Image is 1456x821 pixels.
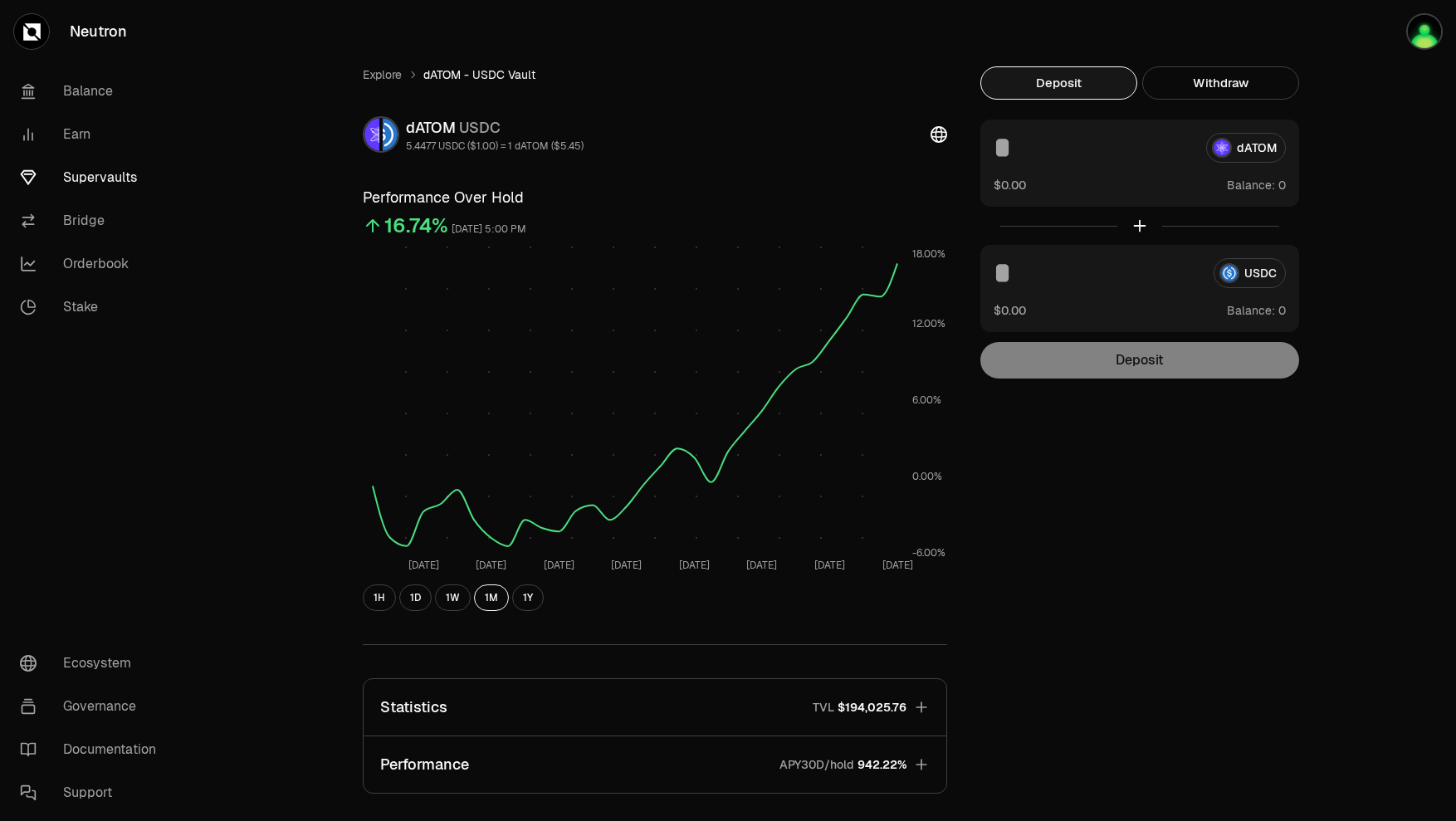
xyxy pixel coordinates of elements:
[7,286,179,329] a: Stake
[7,199,179,242] a: Bridge
[380,753,469,776] p: Performance
[406,116,584,139] div: dATOM
[363,584,396,611] button: 1H
[912,546,945,560] tspan: -6.00%
[1227,177,1275,193] span: Balance:
[383,118,398,151] img: USDC Logo
[912,317,945,330] tspan: 12.00%
[912,247,945,261] tspan: 18.00%
[1142,66,1299,100] button: Withdraw
[857,756,906,773] span: 942.22%
[746,559,777,572] tspan: [DATE]
[7,642,179,685] a: Ecosystem
[380,696,447,719] p: Statistics
[814,559,845,572] tspan: [DATE]
[474,584,509,611] button: 1M
[7,70,179,113] a: Balance
[364,679,946,735] button: StatisticsTVL$194,025.76
[813,699,834,716] p: TVL
[363,66,947,83] nav: breadcrumb
[364,118,379,151] img: dATOM Logo
[1406,13,1443,50] img: Llewyn Cosmos
[399,584,432,611] button: 1D
[838,699,906,716] span: $194,025.76
[459,118,501,137] span: USDC
[435,584,471,611] button: 1W
[384,213,448,239] div: 16.74%
[7,242,179,286] a: Orderbook
[912,470,942,483] tspan: 0.00%
[476,559,506,572] tspan: [DATE]
[779,756,854,773] p: APY30D/hold
[364,736,946,793] button: PerformanceAPY30D/hold942.22%
[994,301,1026,319] button: $0.00
[7,156,179,199] a: Supervaults
[452,220,526,239] div: [DATE] 5:00 PM
[363,66,402,83] a: Explore
[363,186,947,209] h3: Performance Over Hold
[406,139,584,153] div: 5.4477 USDC ($1.00) = 1 dATOM ($5.45)
[912,393,941,407] tspan: 6.00%
[7,728,179,771] a: Documentation
[882,559,913,572] tspan: [DATE]
[980,66,1137,100] button: Deposit
[7,113,179,156] a: Earn
[994,176,1026,193] button: $0.00
[512,584,544,611] button: 1Y
[611,559,642,572] tspan: [DATE]
[679,559,710,572] tspan: [DATE]
[423,66,535,83] span: dATOM - USDC Vault
[7,685,179,728] a: Governance
[544,559,574,572] tspan: [DATE]
[1227,302,1275,319] span: Balance:
[408,559,439,572] tspan: [DATE]
[7,771,179,814] a: Support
